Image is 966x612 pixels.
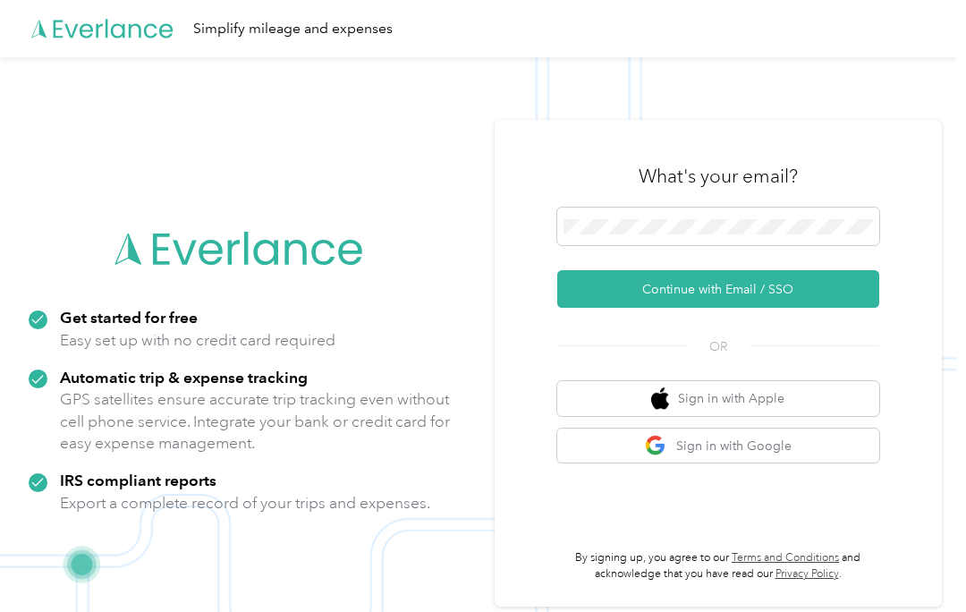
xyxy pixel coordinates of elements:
[557,270,879,308] button: Continue with Email / SSO
[645,435,667,457] img: google logo
[775,567,839,581] a: Privacy Policy
[557,381,879,416] button: apple logoSign in with Apple
[60,388,451,455] p: GPS satellites ensure accurate trip tracking even without cell phone service. Integrate your bank...
[60,368,308,387] strong: Automatic trip & expense tracking
[557,550,879,582] p: By signing up, you agree to our and acknowledge that you have read our .
[60,308,198,327] strong: Get started for free
[193,18,393,40] div: Simplify mileage and expenses
[60,471,216,489] strong: IRS compliant reports
[687,337,750,356] span: OR
[557,429,879,463] button: google logoSign in with Google
[732,551,839,565] a: Terms and Conditions
[639,164,798,189] h3: What's your email?
[60,329,335,352] p: Easy set up with no credit card required
[60,492,430,514] p: Export a complete record of your trips and expenses.
[651,387,669,410] img: apple logo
